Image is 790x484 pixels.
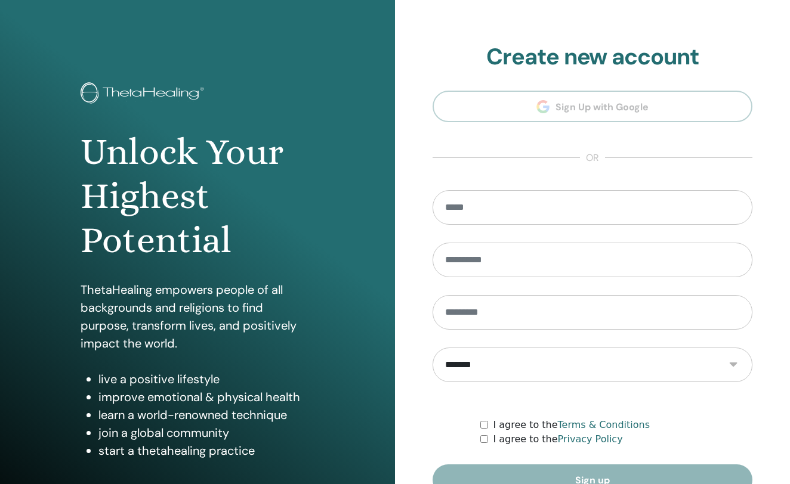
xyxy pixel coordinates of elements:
[81,281,314,352] p: ThetaHealing empowers people of all backgrounds and religions to find purpose, transform lives, a...
[558,419,650,430] a: Terms & Conditions
[81,130,314,263] h1: Unlock Your Highest Potential
[433,44,752,71] h2: Create new account
[558,433,623,445] a: Privacy Policy
[98,442,314,460] li: start a thetahealing practice
[98,388,314,406] li: improve emotional & physical health
[98,370,314,388] li: live a positive lifestyle
[580,151,605,165] span: or
[493,432,622,446] label: I agree to the
[493,418,650,432] label: I agree to the
[98,406,314,424] li: learn a world-renowned technique
[98,424,314,442] li: join a global community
